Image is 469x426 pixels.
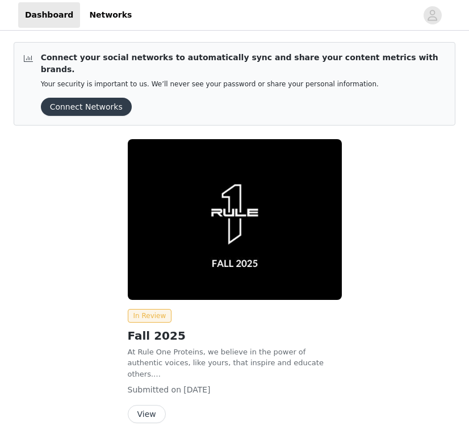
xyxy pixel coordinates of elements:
[41,98,132,116] button: Connect Networks
[41,52,446,76] p: Connect your social networks to automatically sync and share your content metrics with brands.
[427,6,438,24] div: avatar
[128,405,166,423] button: View
[41,80,446,89] p: Your security is important to us. We’ll never see your password or share your personal information.
[128,385,182,394] span: Submitted on
[128,139,342,300] img: Rule One Proteins
[183,385,210,394] span: [DATE]
[128,346,342,380] p: At Rule One Proteins, we believe in the power of authentic voices, like yours, that inspire and e...
[82,2,139,28] a: Networks
[128,309,172,323] span: In Review
[18,2,80,28] a: Dashboard
[128,327,342,344] h2: Fall 2025
[128,410,166,419] a: View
